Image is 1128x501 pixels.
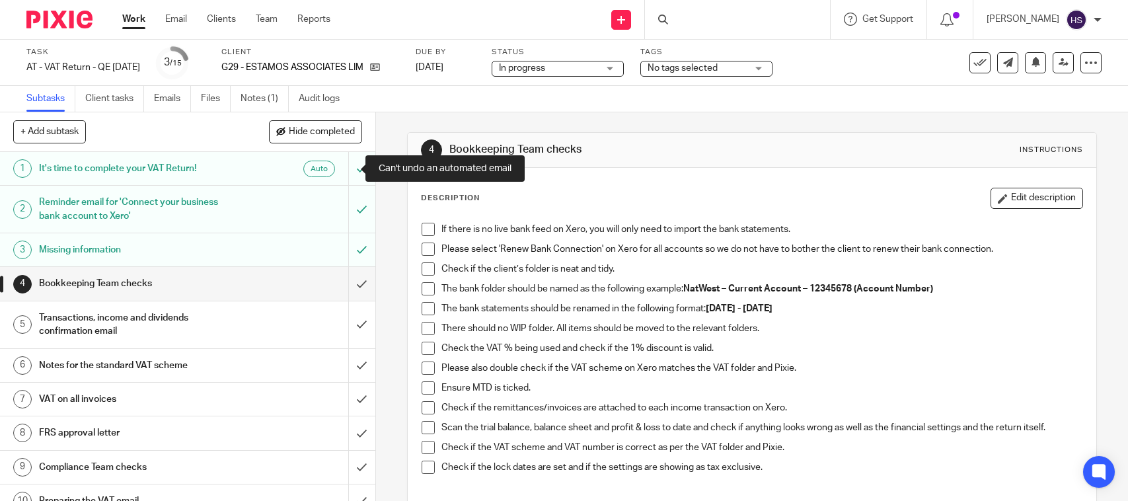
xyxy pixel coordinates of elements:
[39,356,237,375] h1: Notes for the standard VAT scheme
[441,302,1082,315] p: The bank statements should be renamed in the following format:
[122,13,145,26] a: Work
[441,362,1082,375] p: Please also double check if the VAT scheme on Xero matches the VAT folder and Pixie.
[256,13,278,26] a: Team
[297,13,330,26] a: Reports
[499,63,545,73] span: In progress
[39,457,237,477] h1: Compliance Team checks
[26,61,140,74] div: AT - VAT Return - QE 31-07-2025
[648,63,718,73] span: No tags selected
[13,315,32,334] div: 5
[303,161,335,177] div: Auto
[241,86,289,112] a: Notes (1)
[991,188,1083,209] button: Edit description
[441,461,1082,474] p: Check if the lock dates are set and if the settings are showing as tax exclusive.
[39,274,237,293] h1: Bookkeeping Team checks
[26,86,75,112] a: Subtasks
[39,240,237,260] h1: Missing information
[13,120,86,143] button: + Add subtask
[441,381,1082,395] p: Ensure MTD is ticked.
[207,13,236,26] a: Clients
[13,241,32,259] div: 3
[221,47,399,58] label: Client
[987,13,1059,26] p: [PERSON_NAME]
[170,59,182,67] small: /15
[39,308,237,342] h1: Transactions, income and dividends confirmation email
[221,61,363,74] p: G29 - ESTAMOS ASSOCIATES LIMITED
[416,47,475,58] label: Due by
[85,86,144,112] a: Client tasks
[201,86,231,112] a: Files
[39,159,237,178] h1: It's time to complete your VAT Return!
[421,193,480,204] p: Description
[26,47,140,58] label: Task
[13,424,32,442] div: 8
[26,11,93,28] img: Pixie
[1020,145,1083,155] div: Instructions
[441,421,1082,434] p: Scan the trial balance, balance sheet and profit & loss to date and check if anything looks wrong...
[13,390,32,408] div: 7
[26,61,140,74] div: AT - VAT Return - QE [DATE]
[269,120,362,143] button: Hide completed
[441,322,1082,335] p: There should no WIP folder. All items should be moved to the relevant folders.
[39,389,237,409] h1: VAT on all invoices
[441,262,1082,276] p: Check if the client’s folder is neat and tidy.
[289,127,355,137] span: Hide completed
[416,63,443,72] span: [DATE]
[39,423,237,443] h1: FRS approval letter
[154,86,191,112] a: Emails
[441,243,1082,256] p: Please select 'Renew Bank Connection' on Xero for all accounts so we do not have to bother the cl...
[13,200,32,219] div: 2
[164,55,182,70] div: 3
[13,356,32,375] div: 6
[1066,9,1087,30] img: svg%3E
[449,143,780,157] h1: Bookkeeping Team checks
[13,159,32,178] div: 1
[299,86,350,112] a: Audit logs
[39,192,237,226] h1: Reminder email for 'Connect your business bank account to Xero'
[441,441,1082,454] p: Check if the VAT scheme and VAT number is correct as per the VAT folder and Pixie.
[13,275,32,293] div: 4
[165,13,187,26] a: Email
[441,282,1082,295] p: The bank folder should be named as the following example:
[492,47,624,58] label: Status
[706,304,772,313] strong: [DATE] - [DATE]
[441,223,1082,236] p: If there is no live bank feed on Xero, you will only need to import the bank statements.
[13,458,32,477] div: 9
[421,139,442,161] div: 4
[441,401,1082,414] p: Check if the remittances/invoices are attached to each income transaction on Xero.
[683,284,933,293] strong: NatWest – Current Account – 12345678 (Account Number)
[441,342,1082,355] p: Check the VAT % being used and check if the 1% discount is valid.
[862,15,913,24] span: Get Support
[640,47,772,58] label: Tags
